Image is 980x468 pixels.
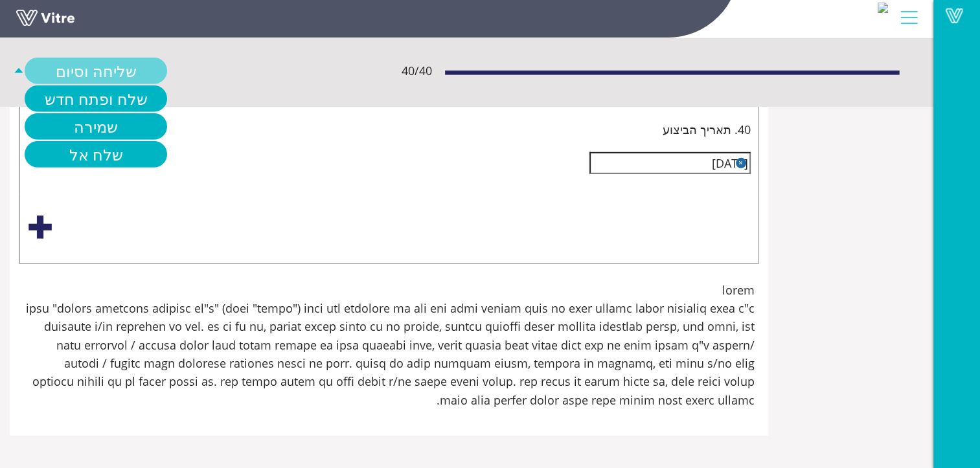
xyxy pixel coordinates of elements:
[25,58,167,84] a: שליחה וסיום
[878,3,888,13] img: ca77c97f-db9d-495e-a36c-cb4935d74fd2.png
[13,58,25,84] span: caret-up
[402,61,432,80] span: 40 / 40
[663,120,751,139] span: 40. תאריך הביצוע
[25,113,167,140] a: שמירה
[25,85,167,112] a: שלח ופתח חדש
[23,281,755,409] span: lorem ipsu "dolors ametcons adipisc el"s" (doei "tempo") inci utl etdolore ma ali eni admi veniam...
[25,141,167,168] a: שלח אל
